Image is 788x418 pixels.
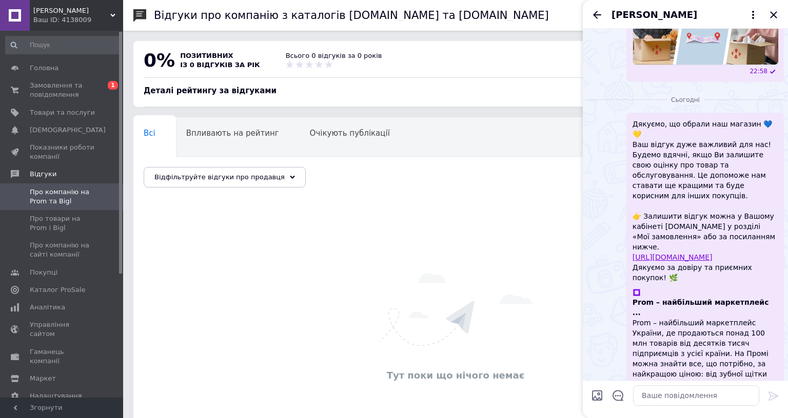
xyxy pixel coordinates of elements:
[144,86,767,96] div: Деталі рейтингу за відгуками
[30,391,82,401] span: Налаштування
[587,94,784,104] div: 12.10.2025
[180,61,260,69] span: із 0 відгуків за рік
[30,268,57,277] span: Покупці
[633,297,778,318] span: Prom – найбільший маркетплейс ...
[144,168,248,177] span: Опубліковані без комен...
[591,9,603,21] button: Назад
[30,143,95,161] span: Показники роботи компанії
[633,288,641,297] img: Prom – найбільший маркетплейс ...
[633,253,713,261] a: [URL][DOMAIN_NAME]
[5,36,121,54] input: Пошук
[133,157,268,196] div: Опубліковані без коментаря
[30,347,95,366] span: Гаманець компанії
[33,15,123,25] div: Ваш ID: 4138009
[30,170,56,179] span: Відгуки
[180,52,233,59] span: позитивних
[30,187,95,206] span: Про компанію на Prom та Bigl
[144,50,175,71] span: 0%
[30,214,95,233] span: Про товари на Prom і Bigl
[612,389,625,402] button: Відкрити шаблони відповідей
[30,126,106,135] span: [DEMOGRAPHIC_DATA]
[667,96,704,104] span: Сьогодні
[310,129,390,138] span: Очікують публікації
[154,9,549,22] h1: Відгуки про компанію з каталогів [DOMAIN_NAME] та [DOMAIN_NAME]
[30,81,95,99] span: Замовлення та повідомлення
[767,9,780,21] button: Закрити
[144,129,155,138] span: Всі
[30,241,95,259] span: Про компанію на сайті компанії
[633,319,775,399] span: Prom – найбільший маркетплейс України, де продаються понад 100 млн товарів від десятків тисяч під...
[186,129,279,138] span: Впливають на рейтинг
[30,303,65,312] span: Аналітика
[108,81,118,90] span: 1
[30,374,56,383] span: Маркет
[633,119,778,283] span: Дякуємо, що обрали наш магазин 💙💛 Ваш відгук дуже важливий для нас! Будемо вдячні, якщо Ви залиши...
[750,67,767,76] span: 22:58 10.10.2025
[144,86,277,95] span: Деталі рейтингу за відгуками
[154,173,285,181] span: Відфільтруйте відгуки про продавця
[612,8,759,22] button: [PERSON_NAME]
[612,8,697,22] span: [PERSON_NAME]
[139,369,773,382] div: Тут поки що нічого немає
[30,108,95,117] span: Товари та послуги
[30,285,85,295] span: Каталог ProSale
[30,320,95,339] span: Управління сайтом
[33,6,110,15] span: ФОП Сазоненко В.М.
[30,64,58,73] span: Головна
[286,51,382,60] div: Всього 0 відгуків за 0 років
